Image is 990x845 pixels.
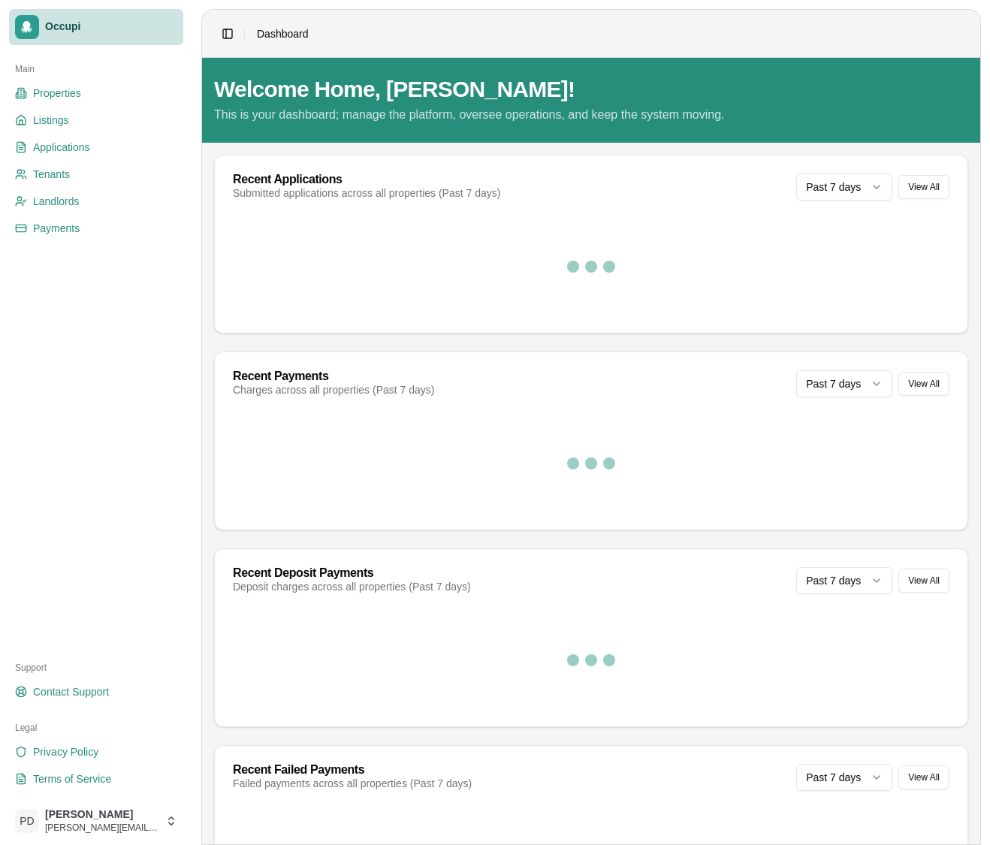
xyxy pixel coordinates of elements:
[233,382,434,397] div: Charges across all properties (Past 7 days)
[233,567,471,579] div: Recent Deposit Payments
[45,822,159,834] span: [PERSON_NAME][EMAIL_ADDRESS][DOMAIN_NAME]
[33,221,80,236] span: Payments
[33,86,81,101] span: Properties
[9,162,183,186] a: Tenants
[233,186,500,201] div: Submitted applications across all properties (Past 7 days)
[898,765,949,789] button: View All
[9,740,183,764] a: Privacy Policy
[9,108,183,132] a: Listings
[33,684,109,699] span: Contact Support
[9,680,183,704] a: Contact Support
[9,9,183,45] a: Occupi
[233,579,471,594] div: Deposit charges across all properties (Past 7 days)
[9,716,183,740] div: Legal
[33,113,68,128] span: Listings
[33,167,70,182] span: Tenants
[233,370,434,382] div: Recent Payments
[233,174,500,186] div: Recent Applications
[257,26,309,41] span: Dashboard
[33,194,80,209] span: Landlords
[233,776,472,791] div: Failed payments across all properties (Past 7 days)
[9,57,183,81] div: Main
[257,26,309,41] nav: breadcrumb
[9,216,183,240] a: Payments
[898,372,949,396] button: View All
[45,808,159,822] span: [PERSON_NAME]
[9,803,183,839] button: PD[PERSON_NAME][PERSON_NAME][EMAIL_ADDRESS][DOMAIN_NAME]
[33,140,90,155] span: Applications
[233,764,472,776] div: Recent Failed Payments
[898,175,949,199] button: View All
[9,767,183,791] a: Terms of Service
[15,809,39,833] span: PD
[33,744,98,759] span: Privacy Policy
[898,569,949,593] button: View All
[9,189,183,213] a: Landlords
[9,656,183,680] div: Support
[214,76,968,103] h1: Welcome Home, [PERSON_NAME]!
[9,81,183,105] a: Properties
[9,135,183,159] a: Applications
[45,20,177,34] span: Occupi
[33,771,111,786] span: Terms of Service
[214,106,968,124] p: This is your dashboard; manage the platform, oversee operations, and keep the system moving.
